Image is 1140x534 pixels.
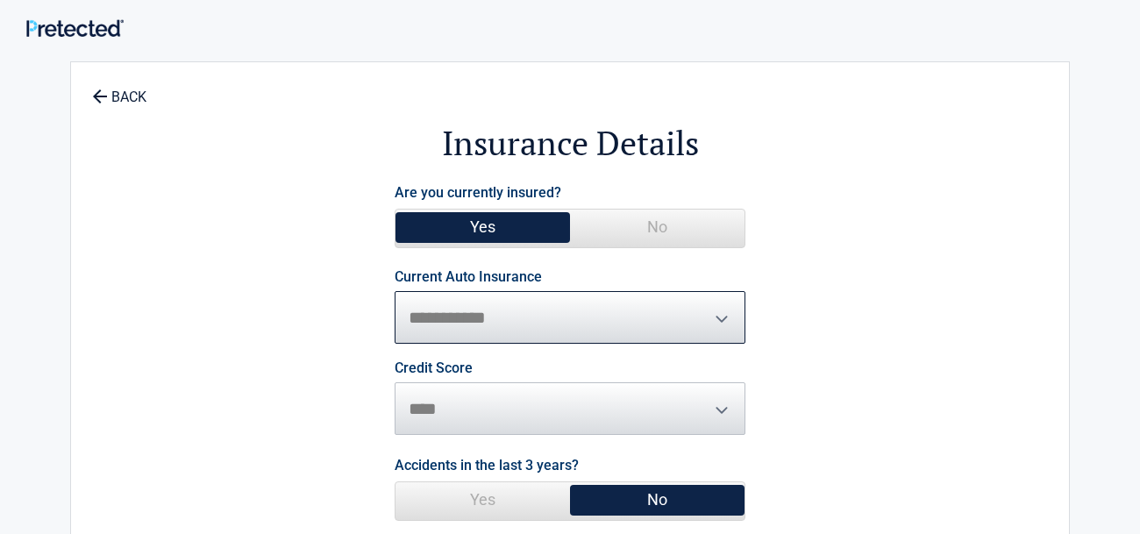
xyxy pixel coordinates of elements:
label: Are you currently insured? [395,181,561,204]
h2: Insurance Details [167,121,973,166]
img: Main Logo [26,19,124,37]
label: Accidents in the last 3 years? [395,453,579,477]
span: Yes [395,482,570,517]
a: BACK [89,74,150,104]
span: No [570,482,745,517]
label: Current Auto Insurance [395,270,542,284]
label: Credit Score [395,361,473,375]
span: No [570,210,745,245]
span: Yes [395,210,570,245]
